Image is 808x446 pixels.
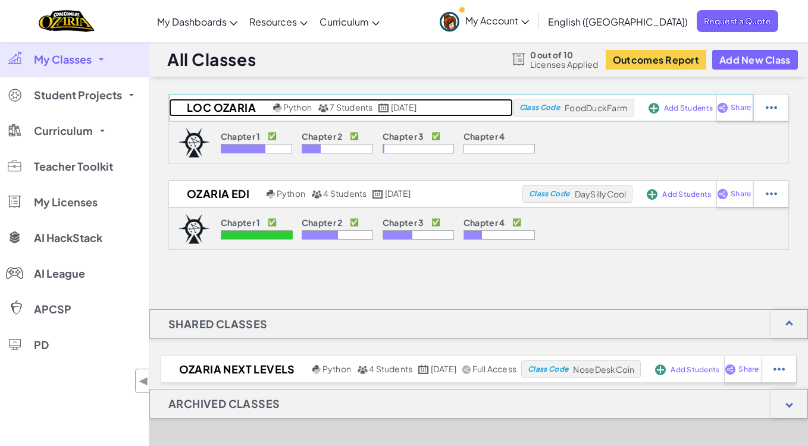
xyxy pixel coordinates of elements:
[662,191,711,198] span: Add Students
[39,9,94,33] a: Ozaria by CodeCombat logo
[548,15,688,28] span: English ([GEOGRAPHIC_DATA])
[773,364,785,375] img: IconStudentEllipsis.svg
[649,103,659,114] img: IconAddStudents.svg
[712,50,798,70] button: Add New Class
[178,214,210,244] img: logo
[357,365,368,374] img: MultipleUsers.png
[606,50,706,70] button: Outcomes Report
[530,59,599,69] span: Licenses Applied
[169,99,270,117] h2: LOC Ozaria
[383,131,424,141] p: Chapter 3
[34,268,85,279] span: AI League
[150,389,298,419] h1: Archived Classes
[465,14,529,27] span: My Account
[161,360,522,378] a: Ozaria next levels Python 4 Students [DATE] Full Access
[664,105,713,112] span: Add Students
[391,102,416,112] span: [DATE]
[267,190,275,199] img: python.png
[378,103,389,112] img: calendar.svg
[385,188,411,199] span: [DATE]
[312,365,321,374] img: python.png
[314,5,386,37] a: Curriculum
[221,131,261,141] p: Chapter 1
[322,363,351,374] span: Python
[34,125,93,136] span: Curriculum
[268,218,277,227] p: ✅
[283,102,312,112] span: Python
[431,131,440,141] p: ✅
[463,218,505,227] p: Chapter 4
[34,161,113,172] span: Teacher Toolkit
[302,218,343,227] p: Chapter 2
[302,131,343,141] p: Chapter 2
[717,189,728,199] img: IconShare_Purple.svg
[725,364,736,375] img: IconShare_Purple.svg
[647,189,657,200] img: IconAddStudents.svg
[249,15,297,28] span: Resources
[738,366,759,373] span: Share
[766,102,777,113] img: IconStudentEllipsis.svg
[519,104,560,111] span: Class Code
[150,309,286,339] h1: Shared Classes
[575,189,627,199] span: DaySillyCool
[434,2,535,40] a: My Account
[169,99,513,117] a: LOC Ozaria Python 7 Students [DATE]
[372,190,383,199] img: calendar.svg
[311,190,322,199] img: MultipleUsers.png
[431,218,440,227] p: ✅
[431,363,456,374] span: [DATE]
[528,366,568,373] span: Class Code
[169,185,264,203] h2: Ozaria Edi
[139,372,149,390] span: ◀
[169,185,522,203] a: Ozaria Edi Python 4 Students [DATE]
[472,363,517,374] span: Full Access
[369,363,412,374] span: 4 Students
[157,15,227,28] span: My Dashboards
[463,131,505,141] p: Chapter 4
[731,190,751,197] span: Share
[273,103,282,112] img: python.png
[697,10,778,32] a: Request a Quote
[418,365,429,374] img: calendar.svg
[512,218,521,227] p: ✅
[221,218,261,227] p: Chapter 1
[440,12,459,32] img: avatar
[151,5,243,37] a: My Dashboards
[243,5,314,37] a: Resources
[161,360,309,378] h2: Ozaria next levels
[766,189,777,199] img: IconStudentEllipsis.svg
[717,102,728,113] img: IconShare_Purple.svg
[277,188,305,199] span: Python
[318,103,328,112] img: MultipleUsers.png
[34,90,122,100] span: Student Projects
[350,131,359,141] p: ✅
[34,233,102,243] span: AI HackStack
[383,218,424,227] p: Chapter 3
[655,365,666,375] img: IconAddStudents.svg
[320,15,369,28] span: Curriculum
[542,5,694,37] a: English ([GEOGRAPHIC_DATA])
[167,48,256,71] h1: All Classes
[529,190,569,197] span: Class Code
[330,102,372,112] span: 7 Students
[323,188,367,199] span: 4 Students
[731,104,751,111] span: Share
[34,197,98,208] span: My Licenses
[350,218,359,227] p: ✅
[671,366,719,373] span: Add Students
[39,9,94,33] img: Home
[34,54,92,65] span: My Classes
[178,128,210,158] img: logo
[530,50,599,59] span: 0 out of 10
[268,131,277,141] p: ✅
[565,102,628,113] span: FoodDuckFarm
[573,364,634,375] span: NoseDeskCoin
[462,365,471,374] img: IconShare_Gray.svg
